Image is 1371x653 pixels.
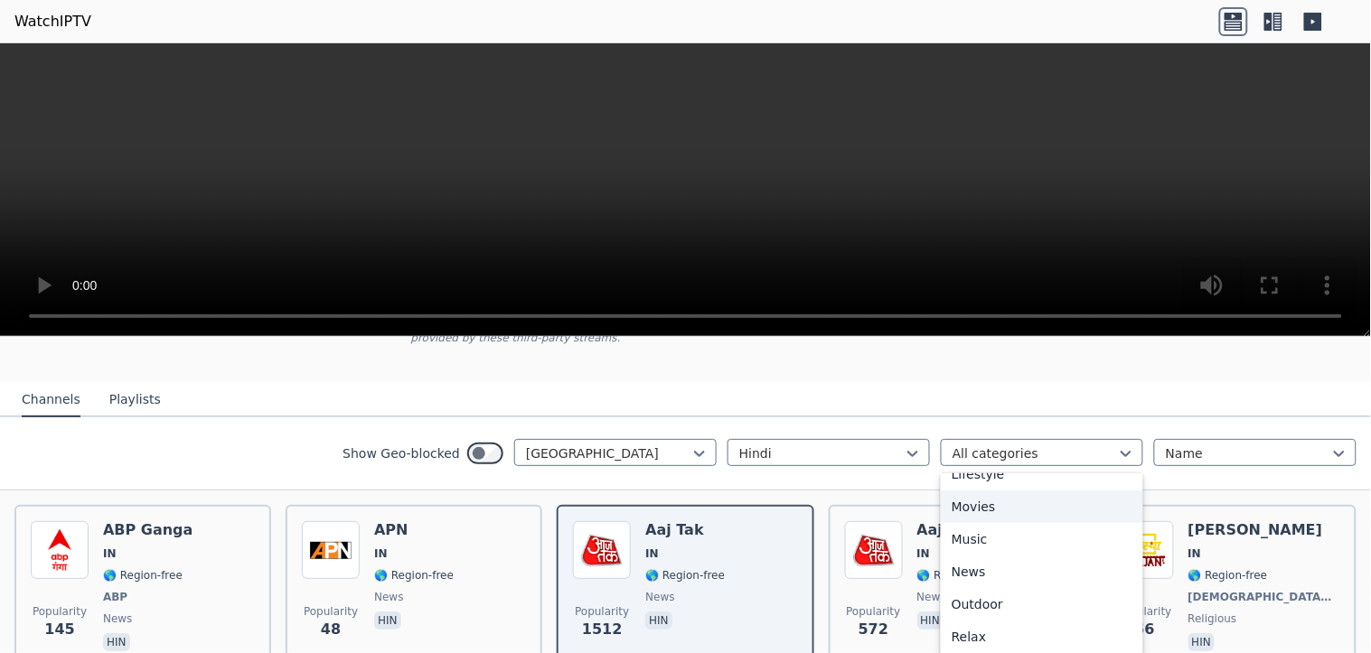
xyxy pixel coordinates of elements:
h6: Aaj Tak [917,521,997,539]
span: news [374,590,403,604]
span: 572 [859,619,888,640]
img: Aaj Tak [573,521,631,579]
span: ABP [103,590,127,604]
span: Popularity [847,604,901,619]
div: Music [941,523,1143,555]
span: 🌎 Region-free [103,568,183,583]
label: Show Geo-blocked [343,444,460,462]
div: Movies [941,490,1143,523]
p: hin [645,611,672,630]
div: News [941,555,1143,588]
span: IN [103,546,117,561]
span: 🌎 Region-free [917,568,997,583]
span: IN [917,546,931,561]
span: religious [1188,611,1237,626]
div: Outdoor [941,588,1143,620]
span: 🌎 Region-free [374,568,454,583]
span: 48 [321,619,341,640]
img: ABP Ganga [31,521,89,579]
span: 145 [44,619,74,640]
h6: ABP Ganga [103,521,193,539]
span: news [103,611,132,626]
span: IN [645,546,659,561]
span: Popularity [1118,604,1172,619]
p: hin [1188,633,1216,651]
div: Relax [941,620,1143,653]
button: Playlists [109,383,161,417]
span: Popularity [304,604,358,619]
p: hin [374,611,401,630]
img: Aastha Bhajan [1116,521,1174,579]
img: APN [302,521,360,579]
h6: APN [374,521,454,539]
h6: Aaj Tak [645,521,725,539]
img: Aaj Tak [845,521,903,579]
a: WatchIPTV [14,11,91,33]
span: 1512 [582,619,623,640]
span: news [917,590,946,604]
span: 🌎 Region-free [645,568,725,583]
span: Popularity [33,604,87,619]
h6: [PERSON_NAME] [1188,521,1340,539]
div: Lifestyle [941,458,1143,490]
p: hin [103,633,130,651]
span: 🌎 Region-free [1188,568,1268,583]
span: IN [1188,546,1202,561]
span: [DEMOGRAPHIC_DATA] Broadcasting Ltd. [1188,590,1337,604]
span: IN [374,546,388,561]
span: 66 [1135,619,1155,640]
p: hin [917,611,944,630]
button: Channels [22,383,80,417]
span: news [645,590,674,604]
span: Popularity [575,604,629,619]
